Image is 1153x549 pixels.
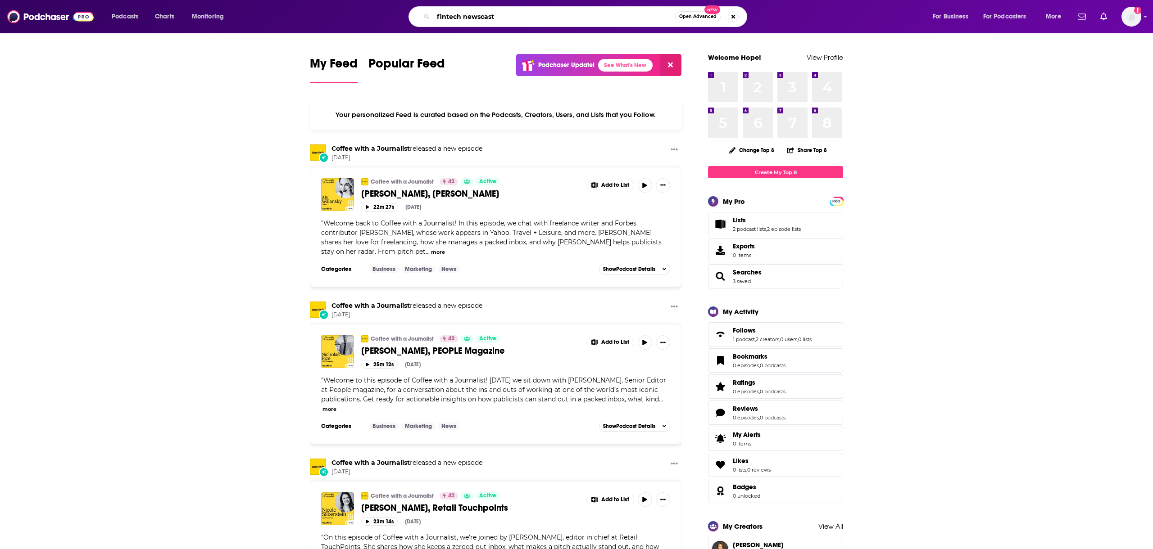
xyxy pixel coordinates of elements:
[708,374,843,399] span: Ratings
[361,188,499,199] span: [PERSON_NAME], [PERSON_NAME]
[601,496,629,503] span: Add to List
[733,483,760,491] a: Badges
[711,485,729,497] a: Badges
[587,335,634,350] button: Show More Button
[756,336,779,342] a: 2 creators
[361,492,368,499] img: Coffee with a Journalist
[711,380,729,393] a: Ratings
[331,144,482,153] h3: released a new episode
[733,457,771,465] a: Likes
[321,335,354,368] a: Nicholas Rice, PEOPLE Magazine
[733,405,785,413] a: Reviews
[733,336,755,342] a: 1 podcast
[733,541,784,549] span: Kathleen Lucente
[733,414,759,421] a: 0 episodes
[708,348,843,373] span: Bookmarks
[603,266,655,272] span: Show Podcast Details
[440,335,458,342] a: 42
[667,301,681,313] button: Show More Button
[321,219,662,256] span: "
[708,479,843,503] span: Badges
[438,265,460,273] a: News
[369,265,399,273] a: Business
[760,414,785,421] a: 0 podcasts
[708,238,843,262] a: Exports
[331,468,482,476] span: [DATE]
[733,493,760,499] a: 0 unlocked
[331,154,482,162] span: [DATE]
[405,361,421,368] div: [DATE]
[319,467,329,477] div: New Episode
[361,335,368,342] img: Coffee with a Journalist
[733,278,751,284] a: 3 saved
[797,336,798,342] span: ,
[321,492,354,525] img: Nicole Silberstein, Retail Touchpoints
[983,10,1026,23] span: For Podcasters
[708,453,843,477] span: Likes
[361,502,508,513] span: [PERSON_NAME], Retail Touchpoints
[708,53,761,62] a: Welcome Hope!
[599,264,670,274] button: ShowPodcast Details
[755,336,756,342] span: ,
[711,406,729,419] a: Reviews
[733,326,812,334] a: Follows
[601,182,629,189] span: Add to List
[361,188,580,199] a: [PERSON_NAME], [PERSON_NAME]
[310,144,326,161] img: Coffee with a Journalist
[711,328,729,341] a: Follows
[361,345,580,356] a: [PERSON_NAME], PEOPLE Magazine
[361,178,368,185] img: Coffee with a Journalist
[321,265,362,273] h3: Categories
[711,218,729,230] a: Lists
[733,216,801,224] a: Lists
[933,10,968,23] span: For Business
[733,405,758,413] span: Reviews
[831,198,842,205] span: PRO
[155,10,174,23] span: Charts
[746,467,747,473] span: ,
[759,362,760,369] span: ,
[675,11,721,22] button: Open AdvancedNew
[977,9,1040,24] button: open menu
[711,244,729,256] span: Exports
[479,491,496,500] span: Active
[1040,9,1072,24] button: open menu
[1074,9,1089,24] a: Show notifications dropdown
[759,414,760,421] span: ,
[767,226,801,232] a: 2 episode lists
[310,56,358,76] span: My Feed
[476,335,500,342] a: Active
[733,457,749,465] span: Likes
[659,395,663,403] span: ...
[766,226,767,232] span: ,
[321,376,666,403] span: "
[733,242,755,250] span: Exports
[724,144,780,156] button: Change Top 8
[448,177,454,186] span: 42
[310,301,326,318] img: Coffee with a Journalist
[321,423,362,430] h3: Categories
[599,421,670,432] button: ShowPodcast Details
[733,326,756,334] span: Follows
[401,265,436,273] a: Marketing
[779,336,780,342] span: ,
[331,301,410,310] a: Coffee with a Journalist
[331,459,410,467] a: Coffee with a Journalist
[760,388,785,395] a: 0 podcasts
[479,334,496,343] span: Active
[371,178,434,185] a: Coffee with a Journalist
[440,178,458,185] a: 42
[322,405,336,413] button: more
[667,144,681,156] button: Show More Button
[440,492,458,499] a: 42
[321,376,666,403] span: Welcome to this episode of Coffee with a Journalist! [DATE] we sit down with [PERSON_NAME], Senio...
[319,153,329,162] div: New Episode
[1046,10,1061,23] span: More
[321,178,354,211] a: Aly Walansky, Forbes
